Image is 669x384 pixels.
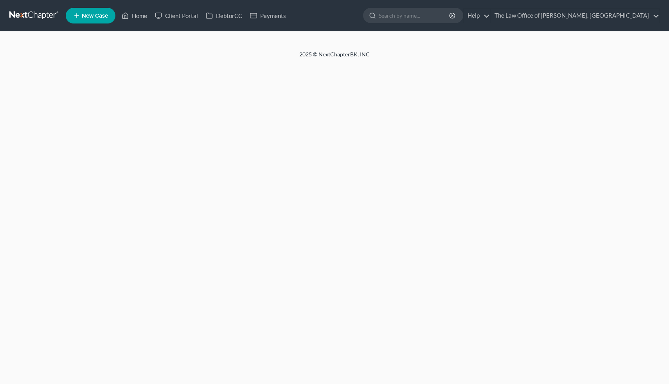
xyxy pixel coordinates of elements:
[118,9,151,23] a: Home
[379,8,450,23] input: Search by name...
[82,13,108,19] span: New Case
[202,9,246,23] a: DebtorCC
[246,9,290,23] a: Payments
[464,9,490,23] a: Help
[151,9,202,23] a: Client Portal
[491,9,659,23] a: The Law Office of [PERSON_NAME], [GEOGRAPHIC_DATA]
[111,50,557,65] div: 2025 © NextChapterBK, INC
